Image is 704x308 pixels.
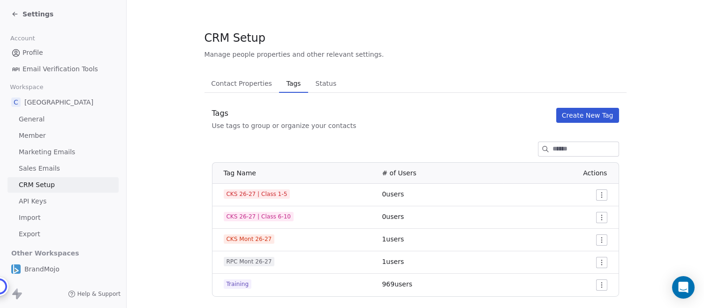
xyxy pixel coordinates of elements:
span: Contact Properties [207,77,276,90]
span: Settings [23,9,53,19]
span: Manage people properties and other relevant settings. [204,50,384,59]
a: Sales Emails [8,161,119,176]
span: 0 users [382,213,404,220]
span: 1 users [382,258,404,265]
span: 1 users [382,235,404,243]
a: Export [8,226,119,242]
div: Use tags to group or organize your contacts [212,121,356,130]
span: BrandMojo [24,264,60,274]
span: Marketing Emails [19,147,75,157]
span: [GEOGRAPHIC_DATA] [24,98,93,107]
a: Email Verification Tools [8,61,119,77]
span: Export [19,229,40,239]
a: API Keys [8,194,119,209]
a: Help & Support [68,290,121,298]
span: API Keys [19,196,46,206]
span: CKS Mont 26-27 [224,234,275,244]
span: Email Verification Tools [23,64,98,74]
span: Member [19,131,46,141]
span: Other Workspaces [8,246,83,261]
div: Tags [212,108,356,119]
a: Marketing Emails [8,144,119,160]
span: Status [312,77,341,90]
span: Sales Emails [19,164,60,173]
span: RPC Mont 26-27 [224,257,275,266]
span: Workspace [6,80,47,94]
span: CKS 26-27 | Class 6-10 [224,212,294,221]
a: Import [8,210,119,225]
span: CRM Setup [204,31,265,45]
span: Training [224,279,252,289]
span: Tags [283,77,304,90]
span: CKS 26-27 | Class 1-5 [224,189,290,199]
span: Import [19,213,40,223]
a: Member [8,128,119,143]
span: # of Users [382,169,416,177]
a: Settings [11,9,53,19]
span: Help & Support [77,290,121,298]
span: General [19,114,45,124]
a: CRM Setup [8,177,119,193]
button: Create New Tag [556,108,619,123]
img: BM_Icon_v1.svg [11,264,21,274]
span: Account [6,31,39,45]
div: Open Intercom Messenger [672,276,695,299]
span: Tag Name [224,169,256,177]
span: 969 users [382,280,413,288]
span: Profile [23,48,43,58]
span: CRM Setup [19,180,55,190]
span: Actions [583,169,607,177]
a: Profile [8,45,119,60]
a: General [8,112,119,127]
span: 0 users [382,190,404,198]
span: C [11,98,21,107]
